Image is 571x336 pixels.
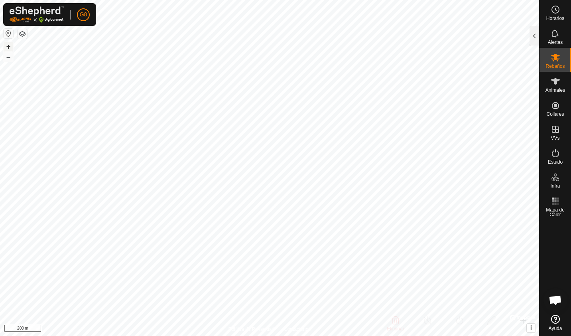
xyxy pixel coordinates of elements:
[549,326,562,331] span: Ayuda
[546,16,564,21] span: Horarios
[545,64,565,69] span: Rebaños
[548,160,563,164] span: Estado
[546,112,564,117] span: Collares
[539,312,571,334] a: Ayuda
[10,6,64,23] img: Logo Gallagher
[4,42,13,51] button: +
[18,29,27,39] button: Capas del Mapa
[548,40,563,45] span: Alertas
[80,10,87,19] span: G8
[545,88,565,93] span: Animales
[550,184,560,188] span: Infra
[551,136,559,140] span: VVs
[541,208,569,217] span: Mapa de Calor
[4,29,13,38] button: Restablecer Mapa
[4,52,13,62] button: –
[284,326,311,333] a: Contáctenos
[228,326,274,333] a: Política de Privacidad
[543,288,567,312] div: Chat abierto
[530,324,532,331] span: i
[527,324,536,332] button: i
